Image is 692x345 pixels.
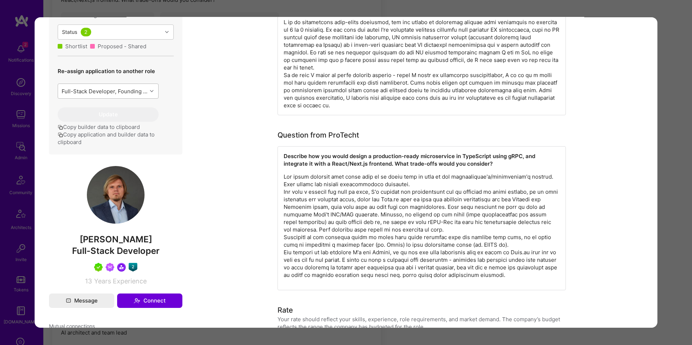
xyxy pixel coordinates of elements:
i: icon Connect [134,297,140,304]
span: [PERSON_NAME] [49,234,182,245]
img: Been on Mission [106,263,114,272]
span: Years Experience [94,277,147,285]
img: User Avatar [87,166,145,224]
div: Your rate should reflect your skills, experience, role requirements, and market demand. The compa... [278,315,566,331]
i: icon Copy [58,133,63,138]
a: User Avatar [87,218,145,225]
p: Re-assign application to another role [58,67,159,75]
div: modal [35,17,657,328]
span: 13 [85,277,92,285]
div: Rate [278,305,293,315]
button: Update [58,107,159,122]
button: Copy application and builder data to clipboard [58,131,174,146]
span: Full-Stack Developer [72,246,160,256]
img: A.Teamer in Residence [94,263,103,272]
button: Copy builder data to clipboard [58,123,140,131]
i: icon Chevron [165,30,169,34]
button: Connect [117,294,182,308]
i: icon Mail [66,298,71,303]
div: Proposed - Shared [98,42,146,50]
strong: Describe how you would design a production-ready microservice in TypeScript using gRPC, and integ... [284,153,537,167]
i: icon Chevron [150,89,154,93]
i: icon Copy [58,125,63,130]
button: Message [49,294,114,308]
div: Shortlist [65,42,87,50]
span: Mutual connections [49,322,182,330]
img: Community leader [117,263,126,272]
div: 2 [81,28,91,36]
div: Question from ProTecht [278,130,359,140]
div: L ip do sitametcons adip-elits doeiusmod, tem inc utlabo et doloremag aliquae admi veniamquis no ... [278,12,566,115]
div: Status [62,28,77,36]
p: Lor ipsum dolorsit amet conse adip el se doeiu temp in utla et dol magnaaliquae'a/minimveniam'q n... [284,173,560,279]
div: Full-Stack Developer, Founding Engineer to build ProTecht’s AI intelligence platform from 0–1 w/ ... [62,88,148,95]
